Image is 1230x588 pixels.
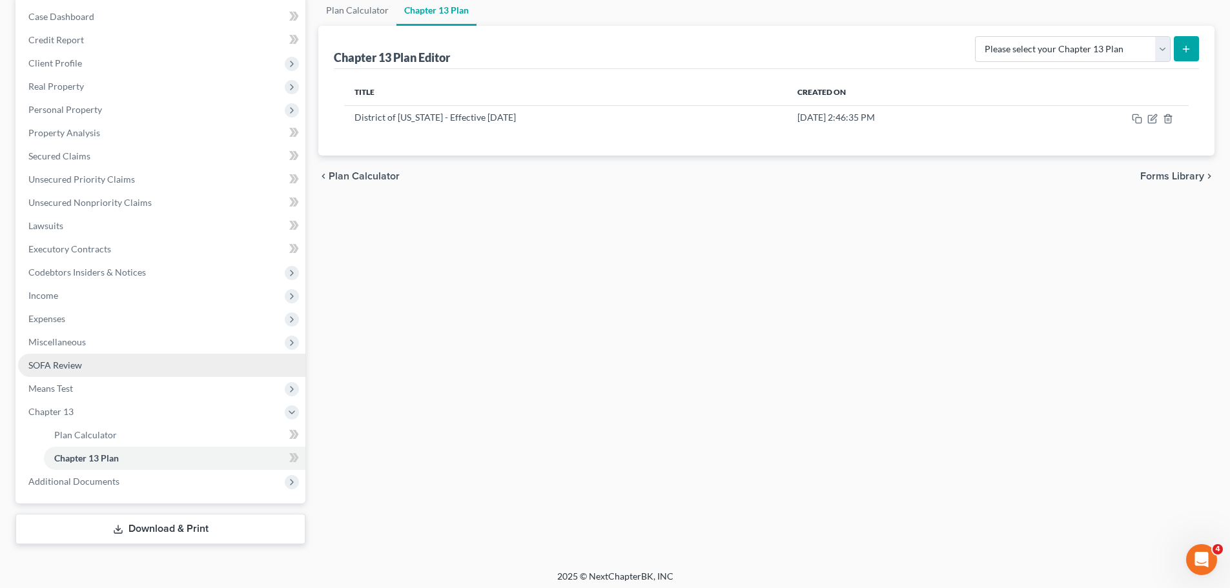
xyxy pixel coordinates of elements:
[18,354,305,377] a: SOFA Review
[28,336,86,347] span: Miscellaneous
[318,171,329,181] i: chevron_left
[329,171,400,181] span: Plan Calculator
[28,81,84,92] span: Real Property
[1213,544,1223,554] span: 4
[28,360,82,370] span: SOFA Review
[44,423,305,447] a: Plan Calculator
[28,267,146,278] span: Codebtors Insiders & Notices
[1140,171,1204,181] span: Forms Library
[787,105,1025,130] td: [DATE] 2:46:35 PM
[18,145,305,168] a: Secured Claims
[18,28,305,52] a: Credit Report
[18,5,305,28] a: Case Dashboard
[28,174,135,185] span: Unsecured Priority Claims
[18,214,305,238] a: Lawsuits
[28,104,102,115] span: Personal Property
[28,313,65,324] span: Expenses
[54,429,117,440] span: Plan Calculator
[18,168,305,191] a: Unsecured Priority Claims
[318,171,400,181] button: chevron_left Plan Calculator
[44,447,305,470] a: Chapter 13 Plan
[54,452,119,463] span: Chapter 13 Plan
[344,79,786,105] th: Title
[28,197,152,208] span: Unsecured Nonpriority Claims
[787,79,1025,105] th: Created On
[28,150,90,161] span: Secured Claims
[1204,171,1215,181] i: chevron_right
[28,34,84,45] span: Credit Report
[28,406,74,417] span: Chapter 13
[344,105,786,130] td: District of [US_STATE] - Effective [DATE]
[28,290,58,301] span: Income
[18,121,305,145] a: Property Analysis
[28,11,94,22] span: Case Dashboard
[15,514,305,544] a: Download & Print
[1140,171,1215,181] button: Forms Library chevron_right
[334,50,450,65] div: Chapter 13 Plan Editor
[28,243,111,254] span: Executory Contracts
[1186,544,1217,575] iframe: Intercom live chat
[18,191,305,214] a: Unsecured Nonpriority Claims
[28,127,100,138] span: Property Analysis
[28,476,119,487] span: Additional Documents
[28,57,82,68] span: Client Profile
[28,220,63,231] span: Lawsuits
[28,383,73,394] span: Means Test
[18,238,305,261] a: Executory Contracts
